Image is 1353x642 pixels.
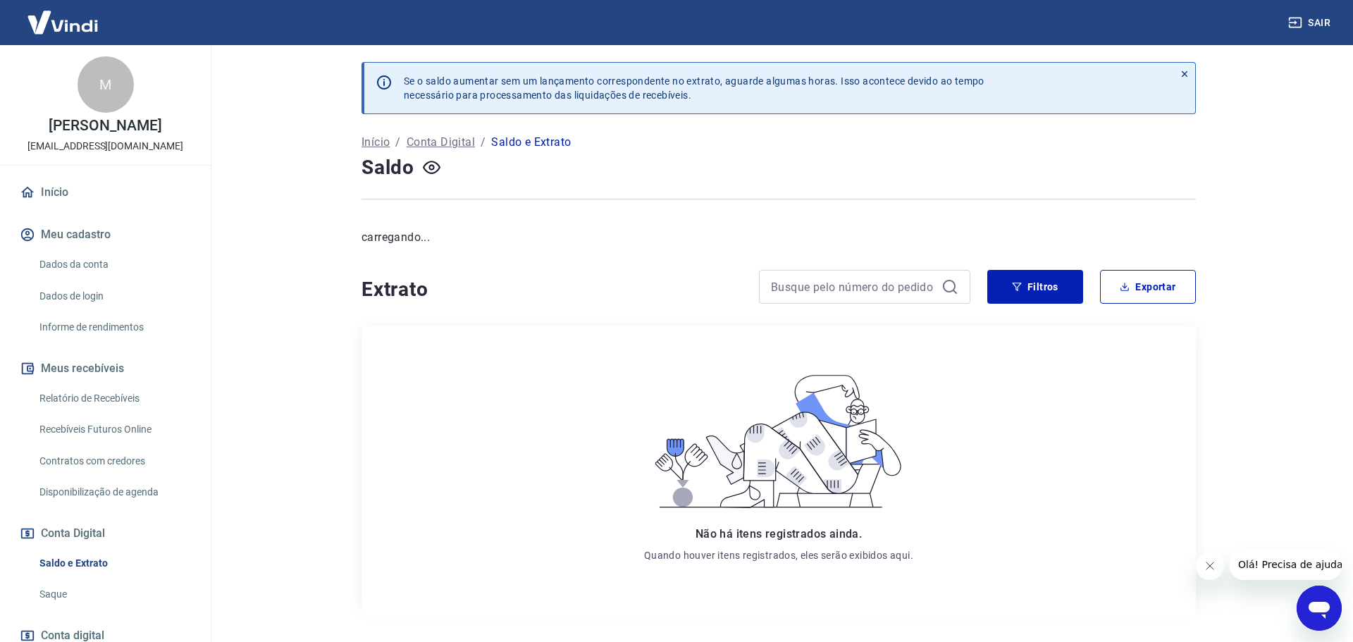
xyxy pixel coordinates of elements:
button: Sair [1285,10,1336,36]
iframe: Button to launch messaging window [1297,586,1342,631]
a: Contratos com credores [34,447,194,476]
img: Vindi [17,1,109,44]
iframe: Close message [1196,552,1224,580]
a: Início [362,134,390,151]
button: Meu cadastro [17,219,194,250]
button: Filtros [987,270,1083,304]
p: [EMAIL_ADDRESS][DOMAIN_NAME] [27,139,183,154]
p: / [395,134,400,151]
button: Meus recebíveis [17,353,194,384]
button: Conta Digital [17,518,194,549]
div: M [78,56,134,113]
a: Saldo e Extrato [34,549,194,578]
p: Se o saldo aumentar sem um lançamento correspondente no extrato, aguarde algumas horas. Isso acon... [404,74,984,102]
p: [PERSON_NAME] [49,118,161,133]
button: Exportar [1100,270,1196,304]
p: Saldo e Extrato [491,134,571,151]
p: / [481,134,486,151]
iframe: Message from company [1230,549,1342,580]
a: Informe de rendimentos [34,313,194,342]
p: Quando houver itens registrados, eles serão exibidos aqui. [644,548,913,562]
a: Dados de login [34,282,194,311]
h4: Extrato [362,276,742,304]
a: Relatório de Recebíveis [34,384,194,413]
p: carregando... [362,229,1196,246]
span: Olá! Precisa de ajuda? [8,10,118,21]
a: Recebíveis Futuros Online [34,415,194,444]
span: Não há itens registrados ainda. [696,527,862,541]
h4: Saldo [362,154,414,182]
a: Dados da conta [34,250,194,279]
a: Disponibilização de agenda [34,478,194,507]
a: Início [17,177,194,208]
a: Saque [34,580,194,609]
a: Conta Digital [407,134,475,151]
input: Busque pelo número do pedido [771,276,936,297]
